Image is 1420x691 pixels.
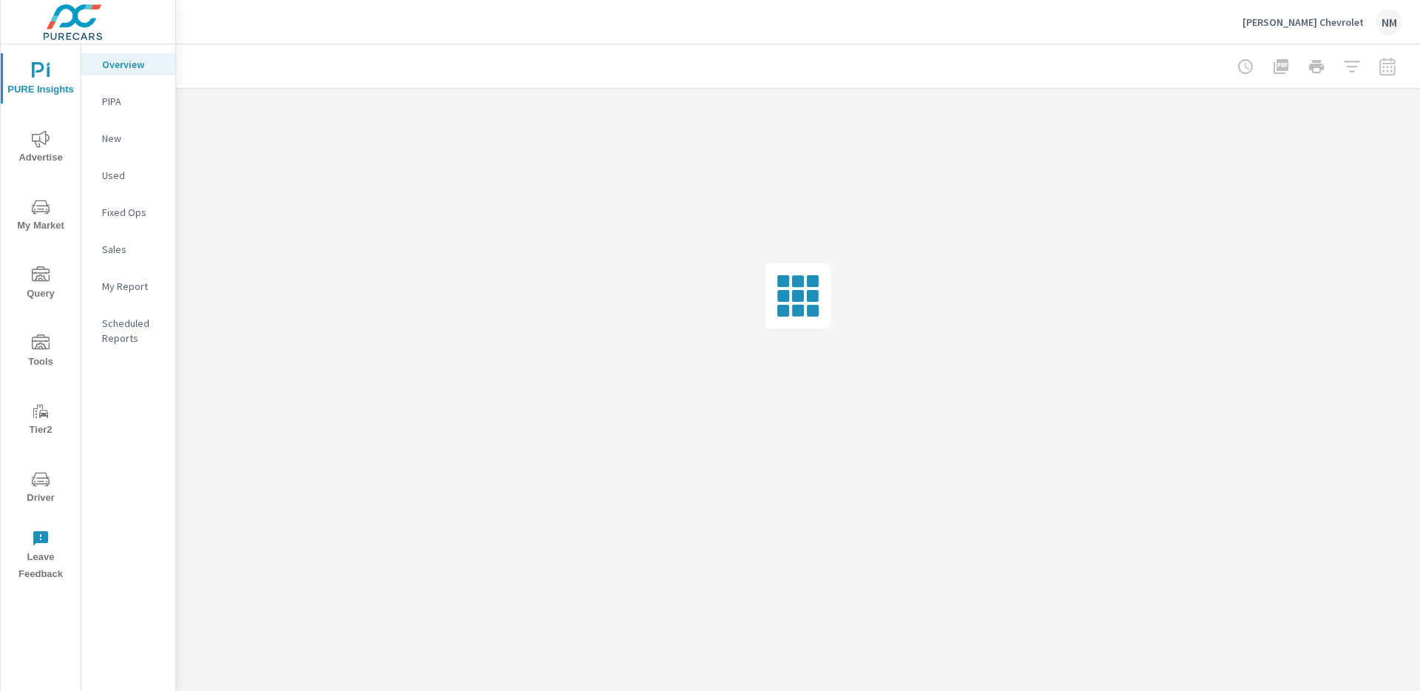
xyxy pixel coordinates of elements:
span: Query [5,266,76,303]
p: Scheduled Reports [102,316,163,345]
span: Advertise [5,130,76,166]
span: Tools [5,334,76,371]
p: PIPA [102,94,163,109]
div: Sales [81,238,175,260]
p: Overview [102,57,163,72]
div: Scheduled Reports [81,312,175,349]
p: [PERSON_NAME] Chevrolet [1242,16,1364,29]
div: My Report [81,275,175,297]
span: My Market [5,198,76,235]
div: Fixed Ops [81,201,175,223]
span: PURE Insights [5,62,76,98]
p: Used [102,168,163,183]
p: Fixed Ops [102,205,163,220]
div: PIPA [81,90,175,112]
div: nav menu [1,44,81,589]
span: Tier2 [5,402,76,439]
div: NM [1376,9,1402,36]
div: New [81,127,175,149]
div: Overview [81,53,175,75]
p: Sales [102,242,163,257]
span: Leave Feedback [5,530,76,583]
span: Driver [5,471,76,507]
p: My Report [102,279,163,294]
p: New [102,131,163,146]
div: Used [81,164,175,186]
